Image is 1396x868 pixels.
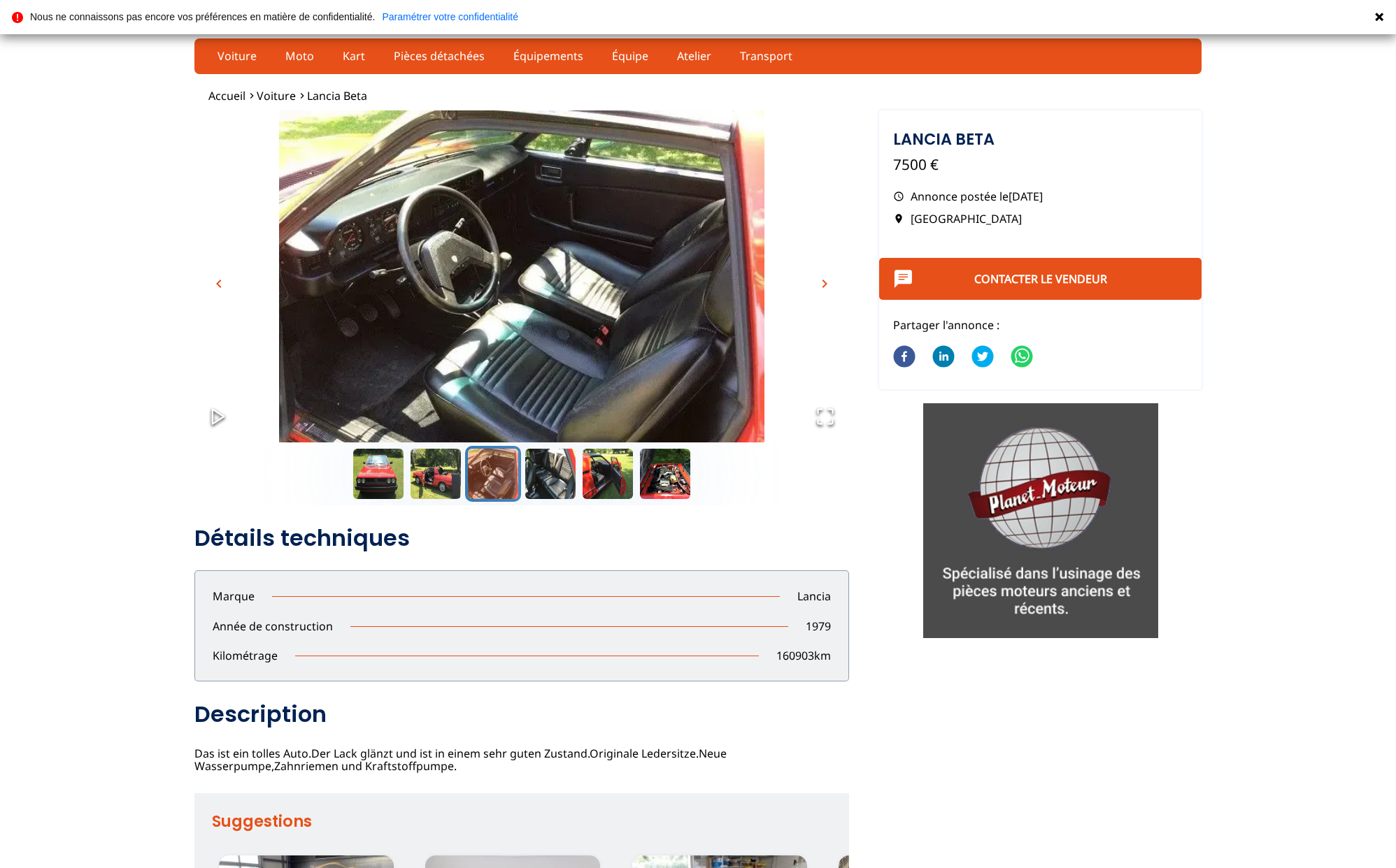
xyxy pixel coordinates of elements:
button: chevron_left [208,273,229,294]
button: chevron_right [814,273,835,294]
a: Paramétrer votre confidentialité [382,12,518,22]
p: Kilométrage [195,648,295,663]
a: Kart [334,44,374,68]
h2: Suggestions [212,807,849,835]
h2: Description [194,700,849,728]
a: Moto [276,44,323,68]
img: image [194,110,849,474]
a: Contacter le vendeur [974,271,1107,287]
p: 160903 km [759,648,848,663]
p: Année de construction [195,619,350,634]
span: chevron_left [211,275,227,292]
button: twitter [971,337,994,379]
button: Go to Slide 5 [580,446,636,502]
button: Contacter le vendeur [879,258,1202,300]
button: facebook [893,337,916,379]
button: Go to Slide 4 [522,446,578,502]
h1: Lancia Beta [893,131,1188,147]
button: linkedin [932,337,955,379]
div: Go to Slide 3 [194,110,849,442]
p: Annonce postée le [DATE] [893,189,1188,204]
a: Voiture [257,88,296,103]
a: Équipe [603,44,657,68]
p: Partager l'annonce : [893,317,1188,333]
div: Das ist ein tolles Auto.Der Lack glänzt und ist in einem sehr guten Zustand.Originale Ledersitze.... [194,524,849,773]
a: Transport [731,44,802,68]
button: Go to Slide 1 [350,446,406,502]
p: Lancia [780,588,848,604]
p: [GEOGRAPHIC_DATA] [893,211,1188,226]
a: Atelier [668,44,720,68]
p: 7500 € [893,154,1188,175]
p: Nous ne connaissons pas encore vos préférences en matière de confidentialité. [30,12,375,22]
a: Voiture [208,44,266,68]
a: Pièces détachées [385,44,494,68]
a: Lancia Beta [307,88,367,103]
a: Accueil [208,88,245,103]
button: Go to Slide 3 [465,446,521,502]
button: Open Fullscreen [802,393,849,442]
p: Marque [195,588,272,604]
p: 1979 [788,619,848,634]
h2: Détails techniques [194,524,849,552]
button: Play or Pause Slideshow [194,393,242,442]
button: Go to Slide 2 [408,446,464,502]
button: Go to Slide 6 [637,446,693,502]
button: whatsapp [1011,337,1033,379]
span: chevron_right [816,275,833,292]
div: Thumbnail Navigation [194,446,849,502]
a: Équipements [504,44,592,68]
